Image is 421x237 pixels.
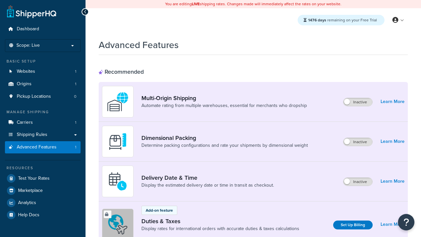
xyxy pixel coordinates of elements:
[106,130,129,153] img: DTVBYsAAAAAASUVORK5CYII=
[17,132,47,138] span: Shipping Rules
[5,91,81,103] a: Pickup Locations0
[5,78,81,90] a: Origins1
[141,142,308,149] a: Determine packing configurations and rate your shipments by dimensional weight
[74,94,76,99] span: 0
[5,109,81,115] div: Manage Shipping
[381,177,405,186] a: Learn More
[141,94,307,102] a: Multi-Origin Shipping
[192,1,200,7] b: LIVE
[75,145,76,150] span: 1
[5,59,81,64] div: Basic Setup
[17,145,57,150] span: Advanced Features
[5,172,81,184] a: Test Your Rates
[343,178,372,186] label: Inactive
[141,218,299,225] a: Duties & Taxes
[99,68,144,75] div: Recommended
[18,200,36,206] span: Analytics
[141,102,307,109] a: Automate rating from multiple warehouses, essential for merchants who dropship
[5,78,81,90] li: Origins
[343,98,372,106] label: Inactive
[141,134,308,142] a: Dimensional Packing
[5,117,81,129] a: Carriers1
[381,220,405,229] a: Learn More
[5,129,81,141] a: Shipping Rules
[5,117,81,129] li: Carriers
[308,17,326,23] strong: 1476 days
[17,120,33,125] span: Carriers
[5,91,81,103] li: Pickup Locations
[381,97,405,106] a: Learn More
[106,90,129,113] img: WatD5o0RtDAAAAAElFTkSuQmCC
[17,69,35,74] span: Websites
[381,137,405,146] a: Learn More
[141,174,274,181] a: Delivery Date & Time
[5,23,81,35] a: Dashboard
[5,209,81,221] a: Help Docs
[17,81,32,87] span: Origins
[106,170,129,193] img: gfkeb5ejjkALwAAAABJRU5ErkJggg==
[5,185,81,197] a: Marketplace
[5,197,81,209] a: Analytics
[5,165,81,171] div: Resources
[146,207,173,213] p: Add-on feature
[75,81,76,87] span: 1
[333,221,373,229] a: Set Up Billing
[141,225,299,232] a: Display rates for international orders with accurate duties & taxes calculations
[18,212,39,218] span: Help Docs
[75,120,76,125] span: 1
[16,43,40,48] span: Scope: Live
[99,39,179,51] h1: Advanced Features
[141,182,274,189] a: Display the estimated delivery date or time in transit as checkout.
[5,141,81,153] a: Advanced Features1
[18,176,50,181] span: Test Your Rates
[343,138,372,146] label: Inactive
[5,66,81,78] a: Websites1
[5,141,81,153] li: Advanced Features
[17,94,51,99] span: Pickup Locations
[18,188,43,194] span: Marketplace
[75,69,76,74] span: 1
[398,214,414,230] button: Open Resource Center
[5,66,81,78] li: Websites
[308,17,377,23] span: remaining on your Free Trial
[17,26,39,32] span: Dashboard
